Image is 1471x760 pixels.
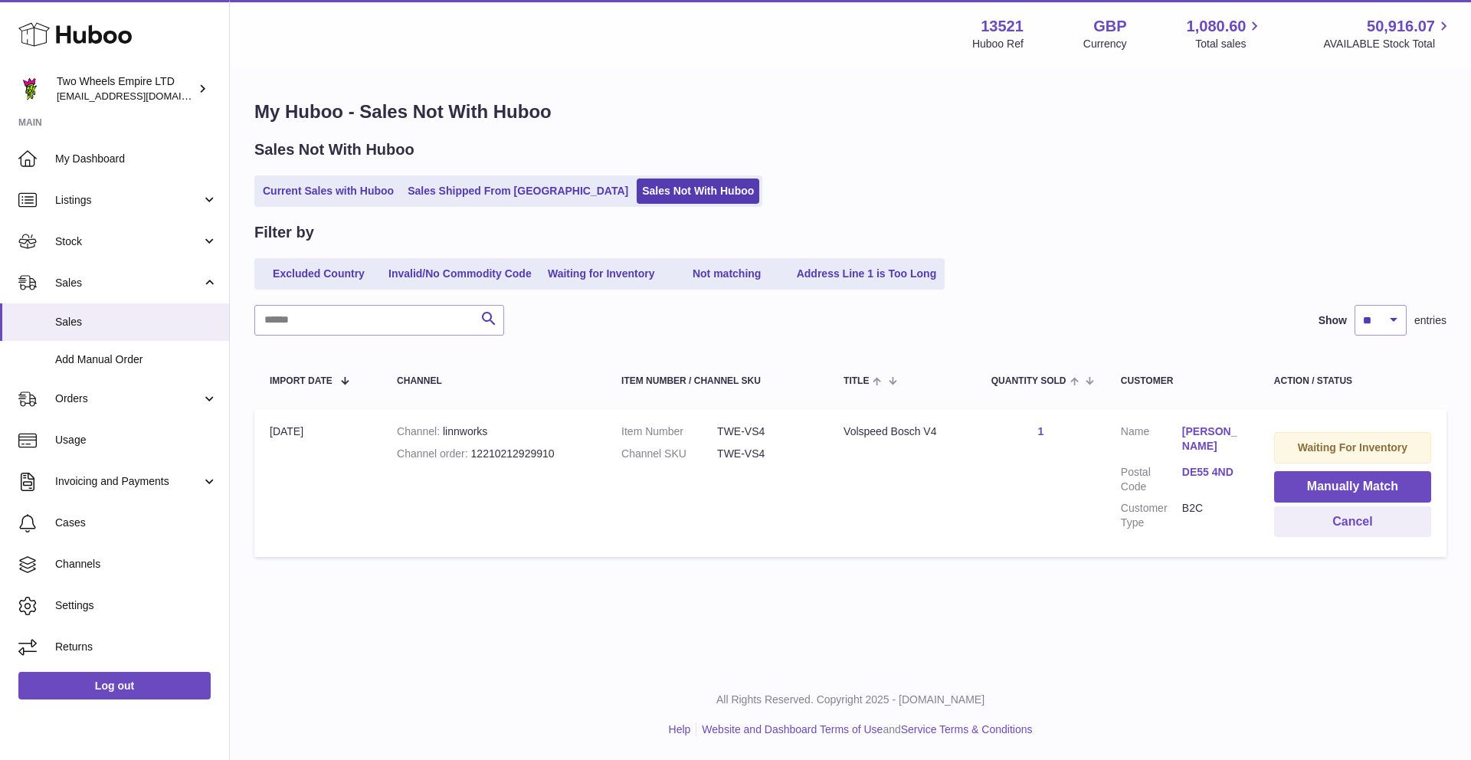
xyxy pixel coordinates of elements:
[55,433,218,447] span: Usage
[791,261,942,287] a: Address Line 1 is Too Long
[397,424,591,439] div: linnworks
[1319,313,1347,328] label: Show
[637,179,759,204] a: Sales Not With Huboo
[18,672,211,699] a: Log out
[1298,441,1407,454] strong: Waiting For Inventory
[1187,16,1264,51] a: 1,080.60 Total sales
[1037,425,1043,437] a: 1
[901,723,1033,735] a: Service Terms & Conditions
[57,90,225,102] span: [EMAIL_ADDRESS][DOMAIN_NAME]
[270,376,333,386] span: Import date
[1323,16,1453,51] a: 50,916.07 AVAILABLE Stock Total
[621,424,717,439] dt: Item Number
[981,16,1024,37] strong: 13521
[257,179,399,204] a: Current Sales with Huboo
[1093,16,1126,37] strong: GBP
[55,352,218,367] span: Add Manual Order
[991,376,1066,386] span: Quantity Sold
[55,234,201,249] span: Stock
[242,693,1459,707] p: All Rights Reserved. Copyright 2025 - [DOMAIN_NAME]
[1121,465,1182,494] dt: Postal Code
[621,447,717,461] dt: Channel SKU
[1121,424,1182,457] dt: Name
[844,424,961,439] div: Volspeed Bosch V4
[254,139,414,160] h2: Sales Not With Huboo
[1083,37,1127,51] div: Currency
[844,376,869,386] span: Title
[254,409,382,557] td: [DATE]
[397,447,591,461] div: 12210212929910
[55,598,218,613] span: Settings
[1274,471,1431,503] button: Manually Match
[55,557,218,572] span: Channels
[540,261,663,287] a: Waiting for Inventory
[55,315,218,329] span: Sales
[1274,376,1431,386] div: Action / Status
[1323,37,1453,51] span: AVAILABLE Stock Total
[1182,465,1243,480] a: DE55 4ND
[1182,501,1243,530] dd: B2C
[717,424,813,439] dd: TWE-VS4
[254,100,1446,124] h1: My Huboo - Sales Not With Huboo
[397,447,471,460] strong: Channel order
[397,425,443,437] strong: Channel
[669,723,691,735] a: Help
[621,376,813,386] div: Item Number / Channel SKU
[666,261,788,287] a: Not matching
[702,723,883,735] a: Website and Dashboard Terms of Use
[55,276,201,290] span: Sales
[254,222,314,243] h2: Filter by
[397,376,591,386] div: Channel
[1121,376,1243,386] div: Customer
[257,261,380,287] a: Excluded Country
[972,37,1024,51] div: Huboo Ref
[1367,16,1435,37] span: 50,916.07
[55,474,201,489] span: Invoicing and Payments
[383,261,537,287] a: Invalid/No Commodity Code
[717,447,813,461] dd: TWE-VS4
[696,722,1032,737] li: and
[57,74,195,103] div: Two Wheels Empire LTD
[18,77,41,100] img: justas@twowheelsempire.com
[1195,37,1263,51] span: Total sales
[1414,313,1446,328] span: entries
[1274,506,1431,538] button: Cancel
[402,179,634,204] a: Sales Shipped From [GEOGRAPHIC_DATA]
[55,193,201,208] span: Listings
[55,516,218,530] span: Cases
[55,152,218,166] span: My Dashboard
[55,391,201,406] span: Orders
[1187,16,1247,37] span: 1,080.60
[1121,501,1182,530] dt: Customer Type
[1182,424,1243,454] a: [PERSON_NAME]
[55,640,218,654] span: Returns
